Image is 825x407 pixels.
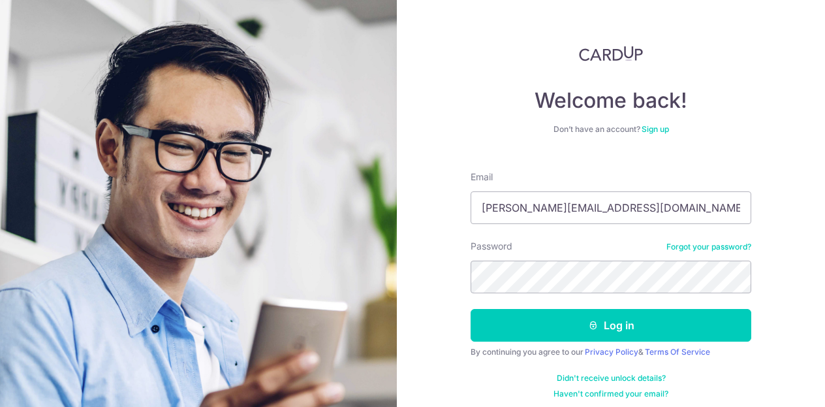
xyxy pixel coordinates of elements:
a: Forgot your password? [666,242,751,252]
a: Didn't receive unlock details? [557,373,666,383]
img: CardUp Logo [579,46,643,61]
h4: Welcome back! [471,88,751,114]
a: Sign up [642,124,669,134]
a: Terms Of Service [645,347,710,357]
a: Haven't confirmed your email? [553,389,668,399]
div: Don’t have an account? [471,124,751,135]
a: Privacy Policy [585,347,638,357]
label: Password [471,240,512,253]
div: By continuing you agree to our & [471,347,751,357]
button: Log in [471,309,751,342]
label: Email [471,171,493,184]
input: Enter your Email [471,191,751,224]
